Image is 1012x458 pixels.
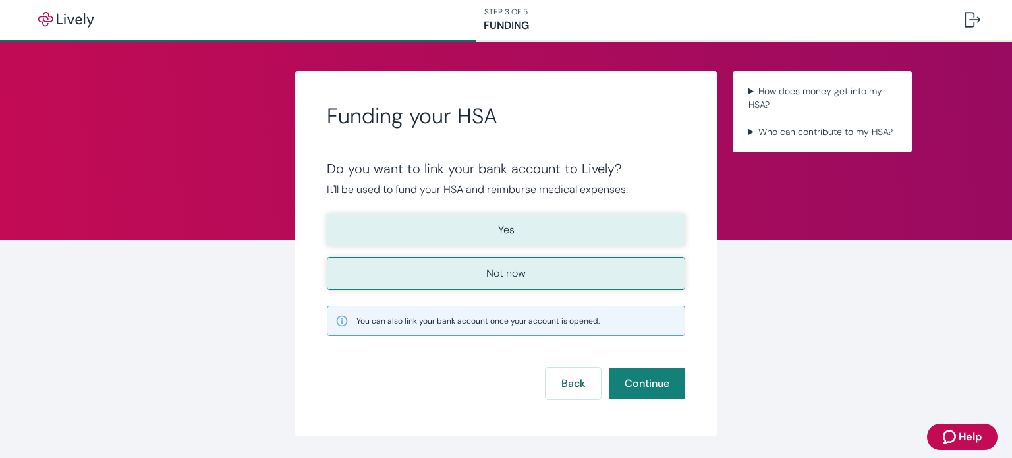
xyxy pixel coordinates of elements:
[356,315,600,327] span: You can also link your bank account once your account is opened.
[609,368,685,399] button: Continue
[743,123,901,142] summary: Who can contribute to my HSA?
[327,257,685,290] button: Not now
[327,103,685,129] h2: Funding your HSA
[959,429,982,445] span: Help
[546,368,601,399] button: Back
[486,266,526,281] p: Not now
[327,214,685,246] button: Yes
[743,82,901,115] summary: How does money get into my HSA?
[327,161,685,177] div: Do you want to link your bank account to Lively?
[954,4,991,36] button: Log out
[327,182,685,198] p: It'll be used to fund your HSA and reimburse medical expenses.
[498,222,515,238] p: Yes
[943,429,959,445] svg: Zendesk support icon
[927,424,998,450] button: Zendesk support iconHelp
[29,12,103,28] img: Lively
